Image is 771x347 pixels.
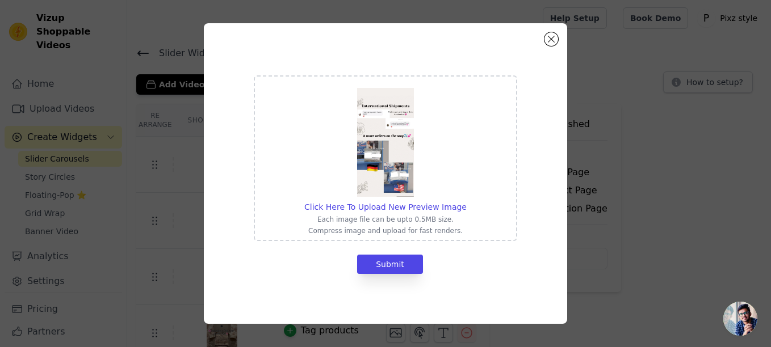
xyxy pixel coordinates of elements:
button: Submit [357,255,423,274]
button: Close modal [544,32,558,46]
div: Chat abierto [723,302,757,336]
img: preview [357,88,414,197]
p: Each image file can be upto 0.5MB size. [304,215,467,224]
p: Compress image and upload for fast renders. [304,226,467,235]
span: Click Here To Upload New Preview Image [304,202,467,211]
